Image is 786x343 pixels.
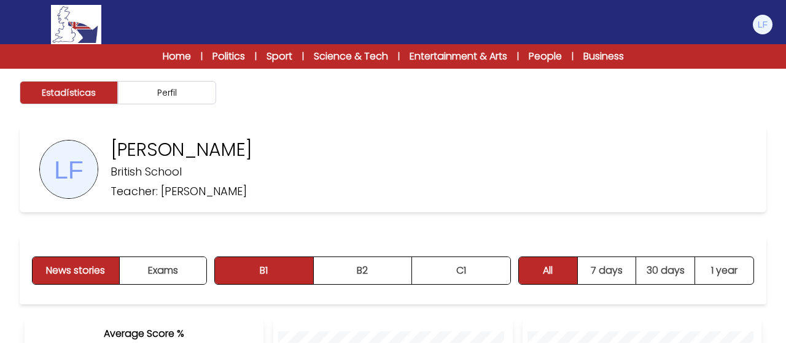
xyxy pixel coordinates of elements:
span: | [201,50,203,63]
a: Entertainment & Arts [410,49,507,64]
button: C1 [412,257,510,284]
button: All [519,257,578,284]
button: News stories [33,257,120,284]
img: UserPhoto [40,141,98,198]
button: B2 [314,257,413,284]
a: Business [583,49,624,64]
button: Exams [120,257,206,284]
span: | [302,50,304,63]
span: | [572,50,574,63]
button: 30 days [636,257,695,284]
a: Science & Tech [314,49,388,64]
button: 7 days [578,257,637,284]
img: Lorenzo Filicetti [753,15,772,34]
img: Logo [51,5,101,44]
button: Estadísticas [20,81,118,104]
button: 1 year [695,257,753,284]
p: [PERSON_NAME] [111,139,252,161]
button: B1 [215,257,314,284]
p: British School [111,163,182,180]
span: | [255,50,257,63]
a: Politics [212,49,245,64]
p: Teacher: [PERSON_NAME] [111,183,247,200]
button: Perfil [118,81,216,104]
a: Home [163,49,191,64]
a: People [529,49,562,64]
a: Sport [267,49,292,64]
span: | [398,50,400,63]
h3: Average Score % [29,326,259,341]
a: Logo [12,5,140,44]
span: | [517,50,519,63]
